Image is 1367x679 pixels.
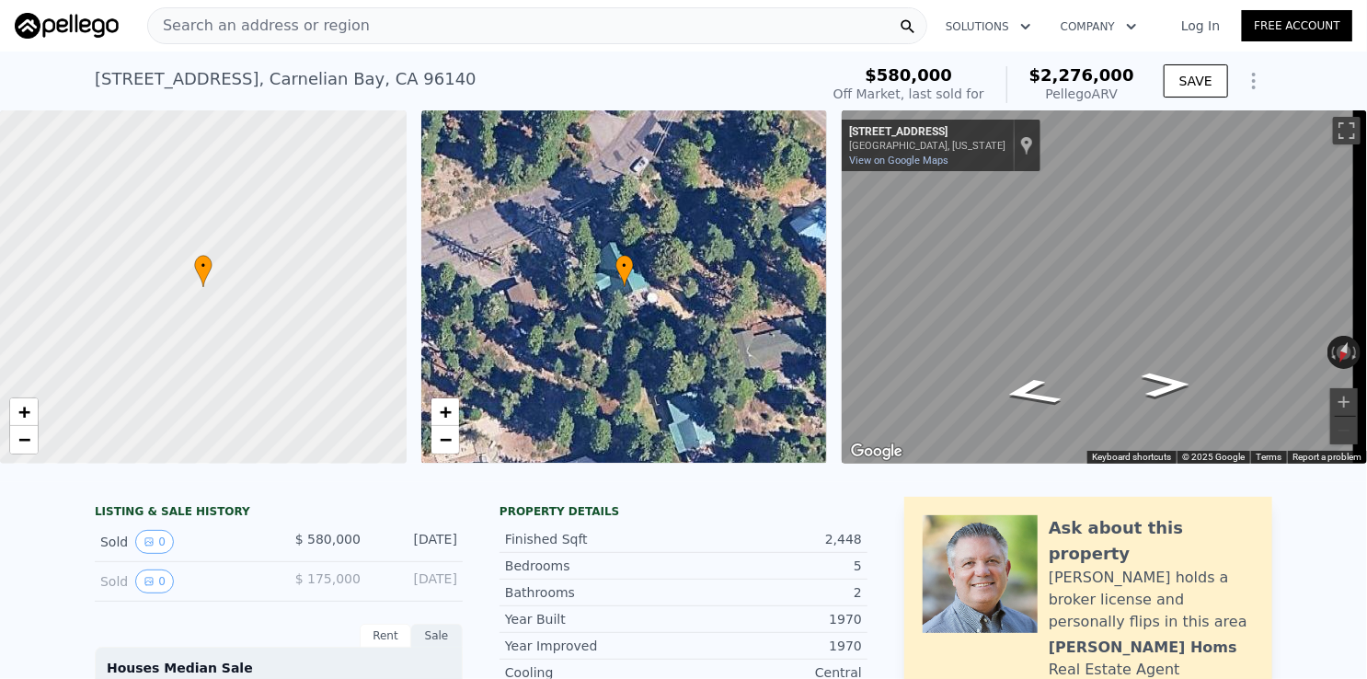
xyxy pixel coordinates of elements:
[1330,388,1358,416] button: Zoom in
[411,624,463,648] div: Sale
[1046,10,1152,43] button: Company
[615,258,634,274] span: •
[95,66,477,92] div: [STREET_ADDRESS] , Carnelian Bay , CA 96140
[431,398,459,426] a: Zoom in
[439,400,451,423] span: +
[505,610,683,628] div: Year Built
[431,426,459,454] a: Zoom out
[1159,17,1242,35] a: Log In
[615,255,634,287] div: •
[849,125,1005,140] div: [STREET_ADDRESS]
[866,65,953,85] span: $580,000
[1327,336,1338,369] button: Rotate counterclockwise
[683,530,862,548] div: 2,448
[931,10,1046,43] button: Solutions
[15,13,119,39] img: Pellego
[18,428,30,451] span: −
[1121,366,1212,403] path: Go Southwest, Tripoli Rd
[849,155,948,167] a: View on Google Maps
[976,372,1087,413] path: Go Northeast, Tripoli Rd
[505,583,683,602] div: Bathrooms
[18,400,30,423] span: +
[148,15,370,37] span: Search an address or region
[683,557,862,575] div: 5
[135,570,174,593] button: View historical data
[1029,85,1134,103] div: Pellego ARV
[1049,567,1254,633] div: [PERSON_NAME] holds a broker license and personally flips in this area
[683,583,862,602] div: 2
[1256,452,1281,462] a: Terms (opens in new tab)
[1182,452,1245,462] span: © 2025 Google
[375,530,457,554] div: [DATE]
[1092,451,1171,464] button: Keyboard shortcuts
[1049,637,1237,659] div: [PERSON_NAME] Homs
[375,570,457,593] div: [DATE]
[10,426,38,454] a: Zoom out
[1020,135,1033,155] a: Show location on map
[683,637,862,655] div: 1970
[95,504,463,523] div: LISTING & SALE HISTORY
[360,624,411,648] div: Rent
[10,398,38,426] a: Zoom in
[1164,64,1228,98] button: SAVE
[505,637,683,655] div: Year Improved
[500,504,867,519] div: Property details
[1330,417,1358,444] button: Zoom out
[505,557,683,575] div: Bedrooms
[295,532,361,547] span: $ 580,000
[100,570,264,593] div: Sold
[1332,335,1357,371] button: Reset the view
[135,530,174,554] button: View historical data
[1351,336,1361,369] button: Rotate clockwise
[849,140,1005,152] div: [GEOGRAPHIC_DATA], [US_STATE]
[842,110,1367,464] div: Street View
[846,440,907,464] img: Google
[1235,63,1272,99] button: Show Options
[439,428,451,451] span: −
[842,110,1367,464] div: Map
[683,610,862,628] div: 1970
[107,659,451,677] div: Houses Median Sale
[846,440,907,464] a: Open this area in Google Maps (opens a new window)
[1049,515,1254,567] div: Ask about this property
[1292,452,1361,462] a: Report a problem
[194,258,213,274] span: •
[100,530,264,554] div: Sold
[1333,117,1361,144] button: Toggle fullscreen view
[833,85,984,103] div: Off Market, last sold for
[295,571,361,586] span: $ 175,000
[1242,10,1352,41] a: Free Account
[194,255,213,287] div: •
[1029,65,1134,85] span: $2,276,000
[505,530,683,548] div: Finished Sqft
